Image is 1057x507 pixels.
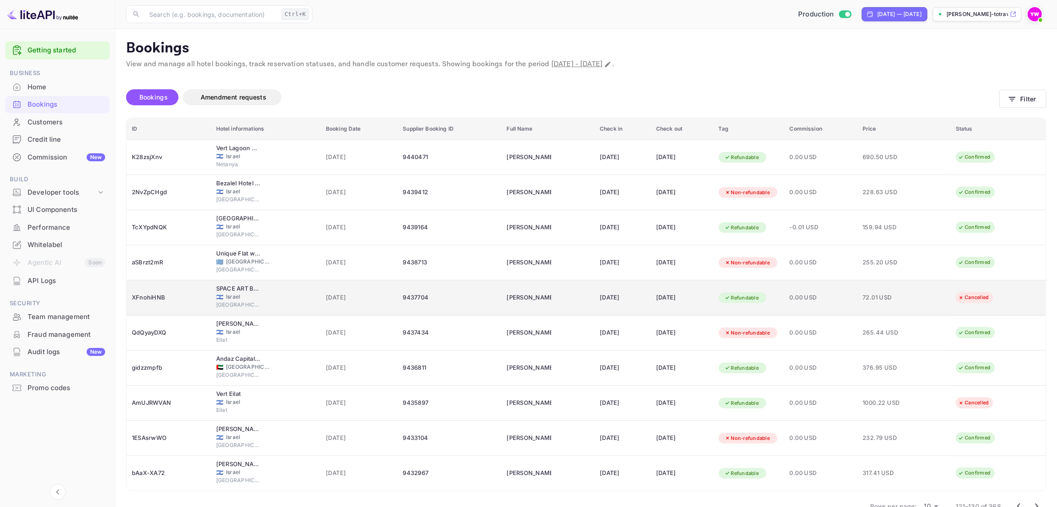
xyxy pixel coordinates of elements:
[126,40,1046,57] p: Bookings
[5,326,110,343] div: Fraud management
[127,118,211,140] th: ID
[719,468,765,479] div: Refundable
[211,118,321,140] th: Hotel informations
[656,466,708,480] div: [DATE]
[507,326,551,340] div: LAHAV BAOR
[656,291,708,305] div: [DATE]
[5,131,110,148] a: Credit line
[790,468,852,478] span: 0.00 USD
[216,406,261,414] span: Eilat
[863,328,907,338] span: 265.44 USD
[5,201,110,219] div: UI Components
[216,179,261,188] div: Bezalel Hotel an Atlas Boutique
[28,45,105,56] a: Getting started
[226,363,270,371] span: [GEOGRAPHIC_DATA]
[5,219,110,236] a: Performance
[600,150,645,164] div: [DATE]
[126,89,999,105] div: account-settings tabs
[5,219,110,236] div: Performance
[132,431,206,445] div: 1ESAsrwWO
[651,118,713,140] th: Check out
[326,468,392,478] span: [DATE]
[28,188,96,198] div: Developer tools
[719,292,765,303] div: Refundable
[952,257,996,268] div: Confirmed
[863,293,907,303] span: 72.01 USD
[656,255,708,270] div: [DATE]
[507,291,551,305] div: STEPHANIE BOHADANA
[403,326,496,340] div: 9437434
[7,7,78,21] img: LiteAPI logo
[600,361,645,375] div: [DATE]
[600,466,645,480] div: [DATE]
[28,205,105,215] div: UI Components
[216,224,223,230] span: Israel
[127,118,1046,491] table: booking table
[790,223,852,232] span: -0.01 USD
[5,175,110,184] span: Build
[656,361,708,375] div: [DATE]
[226,468,270,476] span: Israel
[28,152,105,163] div: Commission
[600,185,645,200] div: [DATE]
[326,293,392,303] span: [DATE]
[326,152,392,162] span: [DATE]
[139,93,168,101] span: Bookings
[226,152,270,160] span: Israel
[795,9,855,20] div: Switch to Sandbox mode
[790,152,852,162] span: 0.00 USD
[132,220,206,235] div: TcXYpdNQK
[863,152,907,162] span: 690.50 USD
[216,319,261,328] div: King Solomon by Isrotel Collection
[132,150,206,164] div: K28zsjXnv
[507,150,551,164] div: MICHAL OHAYON
[216,441,261,449] span: [GEOGRAPHIC_DATA]
[656,185,708,200] div: [DATE]
[403,255,496,270] div: 9438713
[5,114,110,130] a: Customers
[551,60,602,69] span: [DATE] - [DATE]
[326,398,392,408] span: [DATE]
[719,152,765,163] div: Refundable
[5,308,110,326] div: Team management
[790,188,852,197] span: 0.00 USD
[216,196,261,204] span: [GEOGRAPHIC_DATA]
[226,293,270,301] span: Israel
[600,220,645,235] div: [DATE]
[403,466,496,480] div: 9432967
[502,118,595,140] th: Full Name
[216,153,223,159] span: Israel
[403,220,496,235] div: 9439164
[321,118,397,140] th: Booking Date
[790,293,852,303] span: 0.00 USD
[5,299,110,308] span: Security
[216,390,261,399] div: Vert Eilat
[594,118,651,140] th: Check in
[5,236,110,254] div: Whitelabel
[226,328,270,336] span: Israel
[719,187,776,198] div: Non-refundable
[326,223,392,232] span: [DATE]
[326,363,392,373] span: [DATE]
[326,258,392,267] span: [DATE]
[216,355,261,363] div: Andaz Capital Gate Abu Dhabi – a concept by Hyatt
[1028,7,1042,21] img: Yahav Winkler
[999,90,1046,108] button: Filter
[790,363,852,373] span: 0.00 USD
[713,118,784,140] th: Tag
[201,93,266,101] span: Amendment requests
[600,431,645,445] div: [DATE]
[877,10,922,18] div: [DATE] — [DATE]
[132,361,206,375] div: gidzzmpfb
[132,291,206,305] div: XFnohiHNB
[5,114,110,131] div: Customers
[216,336,261,344] span: Eilat
[5,343,110,360] a: Audit logsNew
[719,398,765,409] div: Refundable
[952,187,996,198] div: Confirmed
[28,223,105,233] div: Performance
[5,79,110,95] a: Home
[863,468,907,478] span: 317.41 USD
[863,223,907,232] span: 159.94 USD
[87,153,105,161] div: New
